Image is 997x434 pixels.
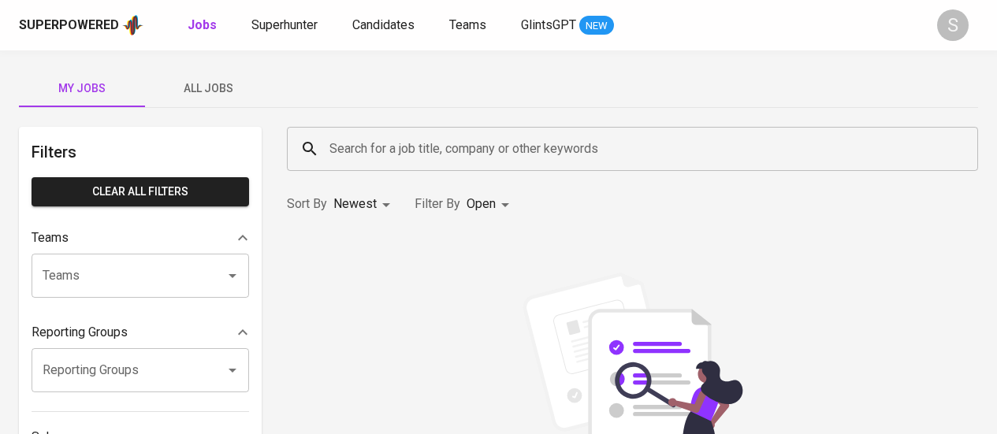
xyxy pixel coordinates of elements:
button: Open [221,265,244,287]
button: Open [221,359,244,381]
img: app logo [122,13,143,37]
span: All Jobs [154,79,262,98]
button: Clear All filters [32,177,249,206]
p: Reporting Groups [32,323,128,342]
span: GlintsGPT [521,17,576,32]
p: Newest [333,195,377,213]
span: Teams [449,17,486,32]
span: Candidates [352,17,415,32]
a: Candidates [352,16,418,35]
div: Teams [32,222,249,254]
a: Jobs [188,16,220,35]
div: Superpowered [19,17,119,35]
div: Open [467,190,515,219]
a: GlintsGPT NEW [521,16,614,35]
a: Superpoweredapp logo [19,13,143,37]
b: Jobs [188,17,217,32]
span: NEW [579,18,614,34]
div: S [937,9,969,41]
div: Reporting Groups [32,317,249,348]
a: Superhunter [251,16,321,35]
span: Open [467,196,496,211]
a: Teams [449,16,489,35]
p: Sort By [287,195,327,213]
span: My Jobs [28,79,136,98]
p: Filter By [415,195,460,213]
span: Clear All filters [44,182,236,202]
h6: Filters [32,139,249,165]
div: Newest [333,190,396,219]
p: Teams [32,228,69,247]
span: Superhunter [251,17,318,32]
